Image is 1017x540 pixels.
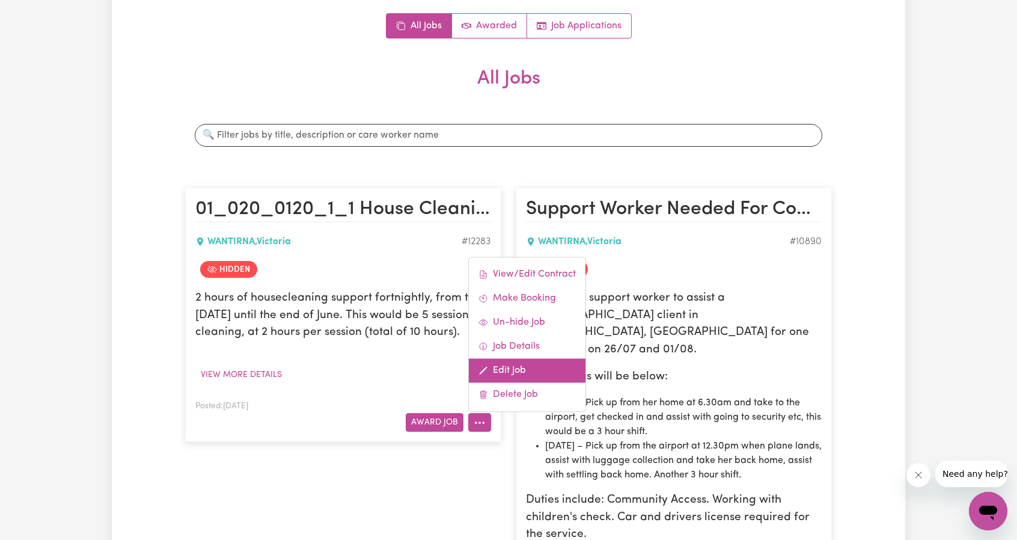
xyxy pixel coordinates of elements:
[526,235,790,249] div: WANTIRNA , Victoria
[195,235,462,249] div: WANTIRNA , Victoria
[7,8,73,18] span: Need any help?
[527,14,631,38] a: Job applications
[195,290,491,342] p: 2 hours of housecleaning support fortnightly, from the [DATE] until the end of June. This would b...
[195,198,491,222] h2: 01_020_0120_1_1 House Cleaning And Other Household Activities
[545,439,822,482] li: [DATE] – Pick up from the airport at 12.30pm when plane lands, assist with luggage collection and...
[452,14,527,38] a: Active jobs
[406,413,463,432] button: Award Job
[386,14,452,38] a: All jobs
[906,463,930,487] iframe: Close message
[200,261,257,278] span: Job is hidden
[969,492,1007,530] iframe: Button to launch messaging window
[526,369,822,386] p: Shift timings will be below:
[935,461,1007,487] iframe: Message from company
[469,359,585,383] a: Edit Job
[526,290,822,359] p: Looking for support worker to assist a [DEMOGRAPHIC_DATA] client in [GEOGRAPHIC_DATA], [GEOGRAPHI...
[545,396,822,439] li: [DATE] – Pick up from her home at 6.30am and take to the airport, get checked in and assist with ...
[468,257,586,413] div: More options
[468,413,491,432] button: More options
[185,67,832,109] h2: All Jobs
[469,335,585,359] a: Job Details
[526,198,822,222] h2: Support Worker Needed For Community Access On 26/07 And 01/08 - Wantirna, VIC
[790,235,822,249] div: Job ID #10890
[469,263,585,287] a: View/Edit Contract
[469,287,585,311] a: Make Booking
[195,402,248,410] span: Posted: [DATE]
[195,366,287,384] button: View more details
[469,311,585,335] a: Un-hide Job
[462,235,491,249] div: Job ID #12283
[195,124,822,147] input: 🔍 Filter jobs by title, description or care worker name
[469,383,585,407] a: Delete Job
